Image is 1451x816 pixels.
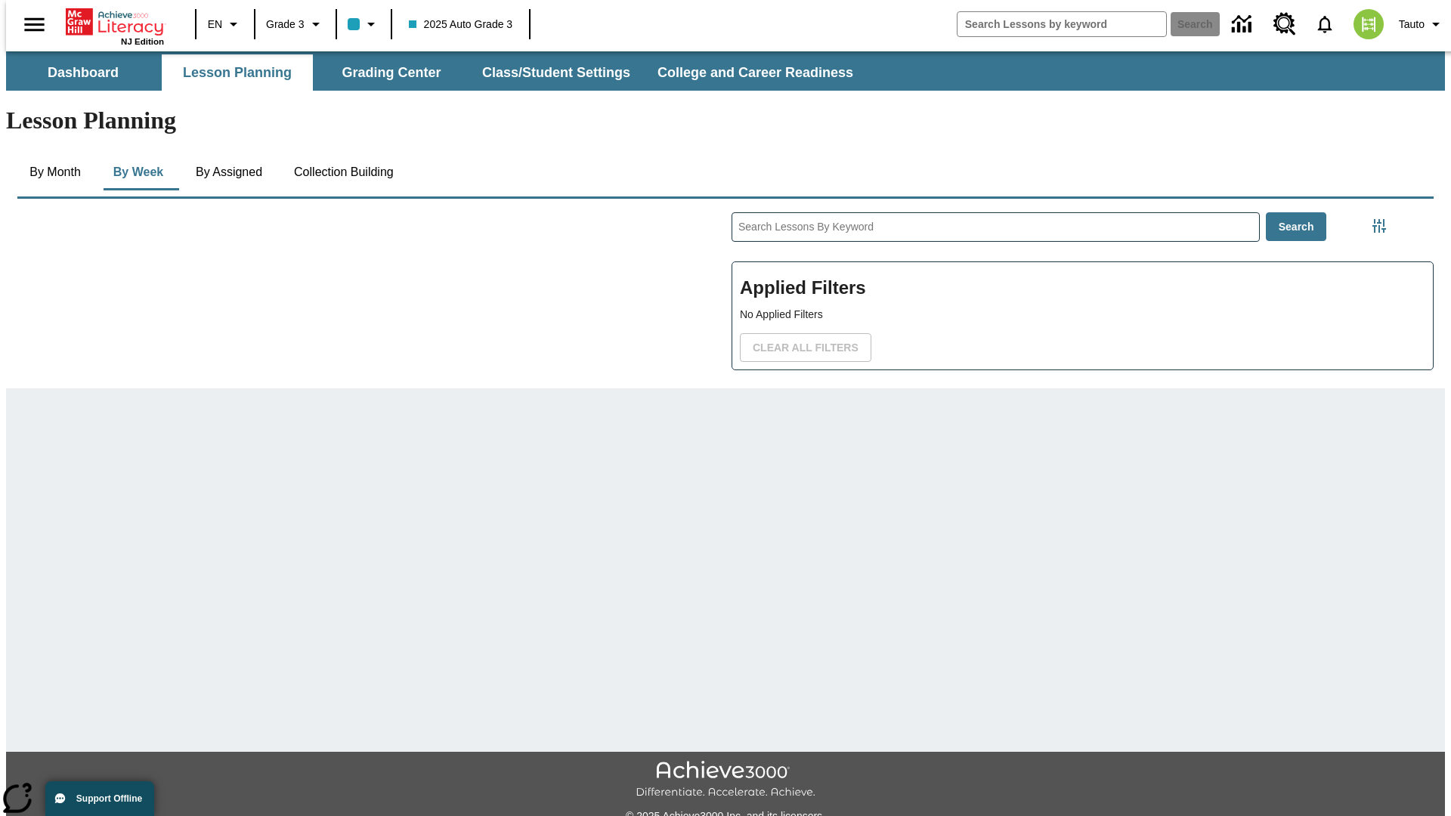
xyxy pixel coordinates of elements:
[636,761,815,799] img: Achieve3000 Differentiate Accelerate Achieve
[719,193,1434,388] div: Search
[45,781,154,816] button: Support Offline
[8,54,159,91] button: Dashboard
[1305,5,1344,44] a: Notifications
[732,261,1434,370] div: Applied Filters
[1344,5,1393,44] button: Select a new avatar
[645,54,865,91] button: College and Career Readiness
[5,193,719,388] div: Calendar
[260,11,331,38] button: Grade: Grade 3, Select a grade
[17,154,93,190] button: By Month
[470,54,642,91] button: Class/Student Settings
[76,793,142,804] span: Support Offline
[121,37,164,46] span: NJ Edition
[266,17,305,32] span: Grade 3
[1223,4,1264,45] a: Data Center
[409,17,513,32] span: 2025 Auto Grade 3
[12,2,57,47] button: Open side menu
[6,54,867,91] div: SubNavbar
[740,307,1425,323] p: No Applied Filters
[1393,11,1451,38] button: Profile/Settings
[1354,9,1384,39] img: avatar image
[1266,212,1327,242] button: Search
[958,12,1166,36] input: search field
[101,154,176,190] button: By Week
[282,154,406,190] button: Collection Building
[1364,211,1394,241] button: Filters Side menu
[732,213,1259,241] input: Search Lessons By Keyword
[66,5,164,46] div: Home
[342,11,386,38] button: Class color is light blue. Change class color
[6,51,1445,91] div: SubNavbar
[208,17,222,32] span: EN
[184,154,274,190] button: By Assigned
[66,7,164,37] a: Home
[6,107,1445,134] h1: Lesson Planning
[316,54,467,91] button: Grading Center
[201,11,249,38] button: Language: EN, Select a language
[1399,17,1425,32] span: Tauto
[162,54,313,91] button: Lesson Planning
[1264,4,1305,45] a: Resource Center, Will open in new tab
[740,270,1425,307] h2: Applied Filters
